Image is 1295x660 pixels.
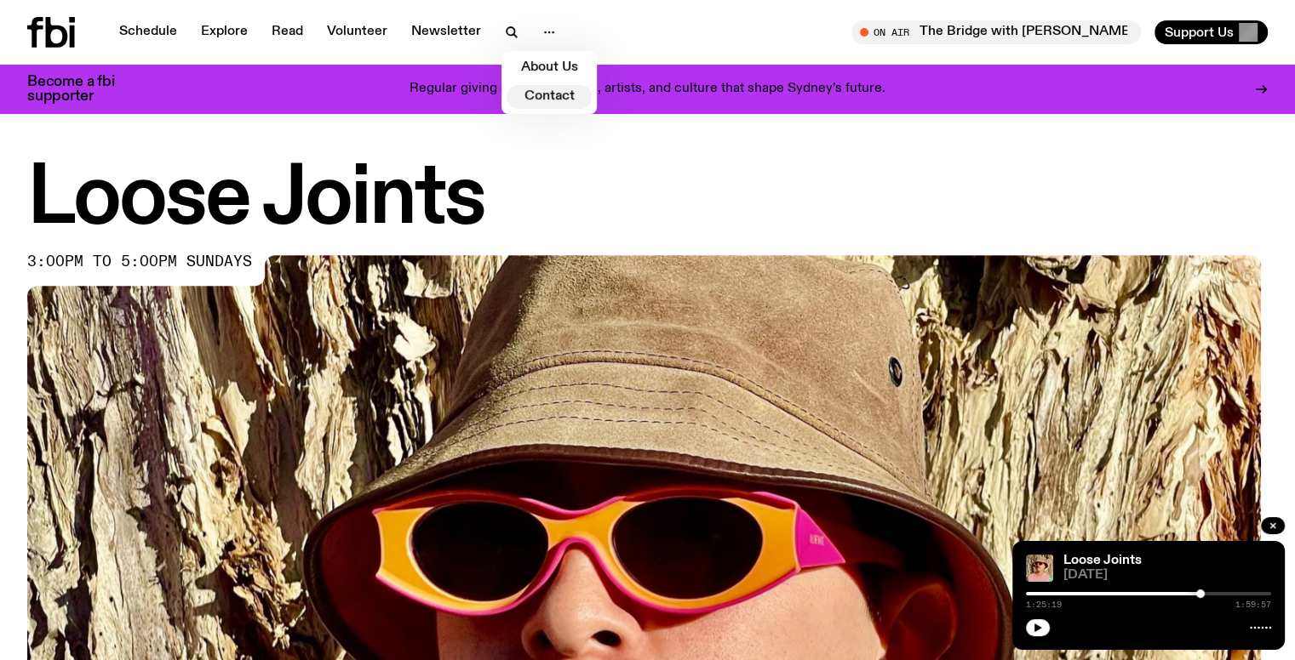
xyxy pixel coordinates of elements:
a: Contact [507,85,592,109]
span: 3:00pm to 5:00pm sundays [27,255,252,269]
a: Newsletter [401,20,491,44]
span: 1:59:57 [1235,600,1271,609]
button: Support Us [1155,20,1268,44]
a: Volunteer [317,20,398,44]
a: Explore [191,20,258,44]
span: 1:25:19 [1026,600,1062,609]
h1: Loose Joints [27,162,1268,238]
a: Loose Joints [1063,554,1142,567]
h3: Become a fbi supporter [27,75,136,104]
span: Support Us [1165,25,1234,40]
a: Schedule [109,20,187,44]
a: Read [261,20,313,44]
button: On AirThe Bridge with [PERSON_NAME] [851,20,1141,44]
a: About Us [507,56,592,80]
img: Tyson stands in front of a paperbark tree wearing orange sunglasses, a suede bucket hat and a pin... [1026,555,1053,582]
p: Regular giving supports voices, artists, and culture that shape Sydney’s future. [410,82,885,97]
span: [DATE] [1063,569,1271,582]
